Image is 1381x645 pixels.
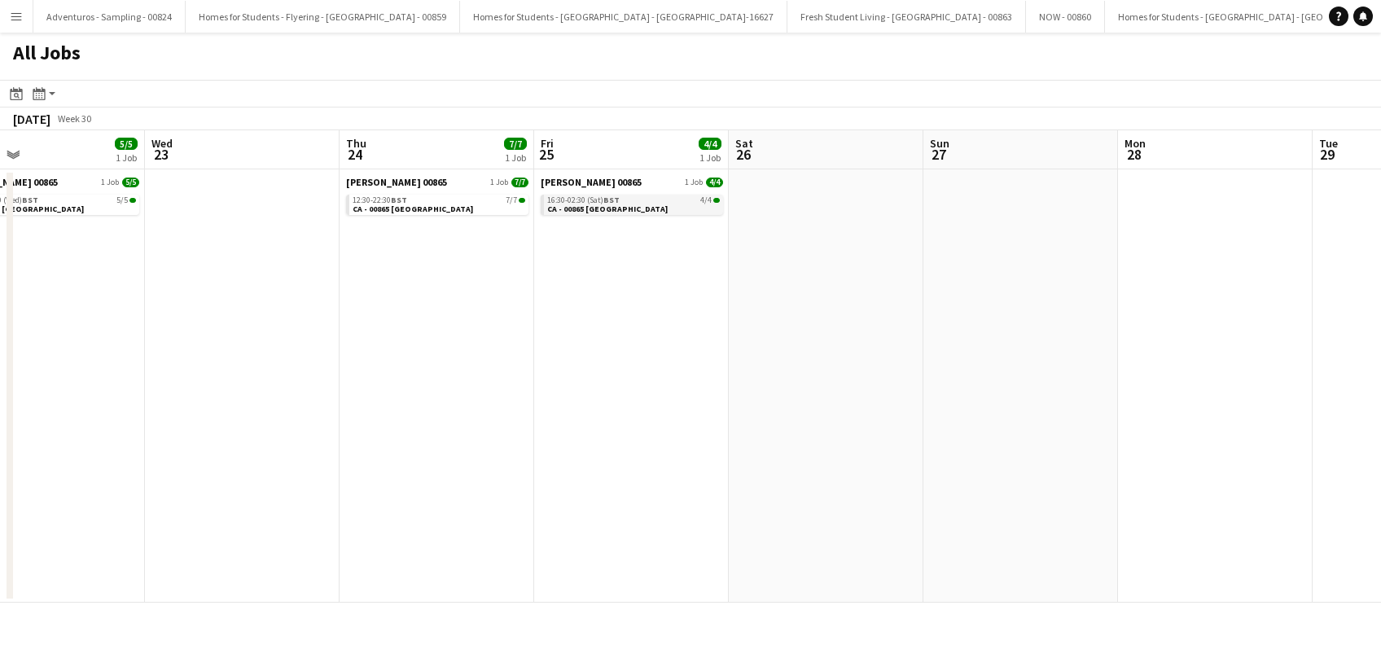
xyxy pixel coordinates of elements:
span: 23 [149,145,173,164]
a: [PERSON_NAME] 008651 Job4/4 [541,176,723,188]
a: [PERSON_NAME] 008651 Job7/7 [346,176,528,188]
span: 7/7 [504,138,527,150]
button: NOW - 00860 [1026,1,1105,33]
span: Wed [151,136,173,151]
span: 24 [344,145,366,164]
span: Fri [541,136,554,151]
button: Fresh Student Living - [GEOGRAPHIC_DATA] - 00863 [787,1,1026,33]
span: 27 [927,145,949,164]
span: 1 Job [685,178,703,187]
span: Christina Aguilera 00865 [541,176,642,188]
span: Mon [1125,136,1146,151]
a: 12:30-22:30BST7/7CA - 00865 [GEOGRAPHIC_DATA] [353,195,525,213]
span: 7/7 [511,178,528,187]
span: 7/7 [519,198,525,203]
span: 1 Job [101,178,119,187]
span: 5/5 [116,196,128,204]
span: BST [22,195,38,205]
span: BST [603,195,620,205]
span: Christina Aguilera 00865 [346,176,447,188]
span: Sat [735,136,753,151]
span: 26 [733,145,753,164]
span: Week 30 [54,112,94,125]
div: [PERSON_NAME] 008651 Job7/712:30-22:30BST7/7CA - 00865 [GEOGRAPHIC_DATA] [346,176,528,218]
span: 29 [1317,145,1338,164]
span: 12:30-22:30 [353,196,407,204]
span: CA - 00865 London Savoy [353,204,473,214]
span: 4/4 [706,178,723,187]
button: Homes for Students - [GEOGRAPHIC_DATA] - [GEOGRAPHIC_DATA]-16627 [460,1,787,33]
button: Adventuros - Sampling - 00824 [33,1,186,33]
div: 1 Job [505,151,526,164]
span: 5/5 [115,138,138,150]
span: 7/7 [506,196,517,204]
span: 4/4 [713,198,720,203]
a: 16:30-02:30 (Sat)BST4/4CA - 00865 [GEOGRAPHIC_DATA] [547,195,720,213]
div: 1 Job [699,151,721,164]
span: BST [391,195,407,205]
button: Homes for Students - Flyering - [GEOGRAPHIC_DATA] - 00859 [186,1,460,33]
span: 28 [1122,145,1146,164]
span: Tue [1319,136,1338,151]
div: [PERSON_NAME] 008651 Job4/416:30-02:30 (Sat)BST4/4CA - 00865 [GEOGRAPHIC_DATA] [541,176,723,218]
span: 16:30-02:30 (Sat) [547,196,620,204]
span: CA - 00865 London Savoy [547,204,668,214]
span: Sun [930,136,949,151]
span: 5/5 [122,178,139,187]
span: Thu [346,136,366,151]
span: 25 [538,145,554,164]
div: [DATE] [13,111,50,127]
div: 1 Job [116,151,137,164]
span: 1 Job [490,178,508,187]
span: 5/5 [129,198,136,203]
span: 4/4 [699,138,721,150]
span: 4/4 [700,196,712,204]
